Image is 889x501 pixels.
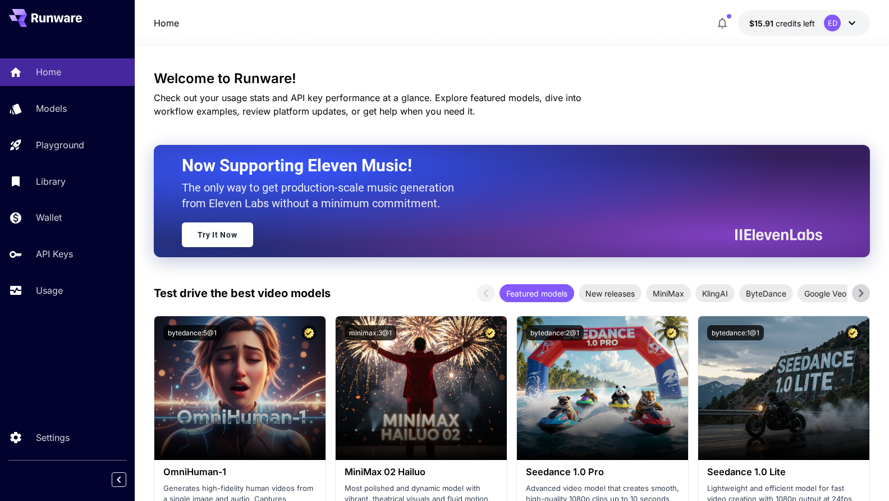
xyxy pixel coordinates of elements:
p: Wallet [36,211,62,224]
p: Settings [36,431,70,444]
button: bytedance:2@1 [526,325,584,340]
button: Certified Model – Vetted for best performance and includes a commercial license. [301,325,317,340]
p: Usage [36,284,63,297]
span: Google Veo [798,288,853,299]
h2: Now Supporting Eleven Music! [182,155,814,176]
a: Home [154,16,179,30]
div: KlingAI [695,284,735,302]
div: ED [824,15,841,31]
span: ByteDance [739,288,793,299]
button: Certified Model – Vetted for best performance and includes a commercial license. [845,325,860,340]
h3: MiniMax 02 Hailuo [345,467,498,477]
span: New releases [579,288,641,299]
div: Featured models [500,284,574,302]
span: Featured models [500,288,574,299]
button: Certified Model – Vetted for best performance and includes a commercial license. [483,325,498,340]
button: minimax:3@1 [345,325,396,340]
div: New releases [579,284,641,302]
span: KlingAI [695,288,735,299]
h3: Welcome to Runware! [154,71,870,86]
button: $15.90718ED [738,10,870,36]
img: alt [517,316,688,460]
div: Google Veo [798,284,853,302]
h3: Seedance 1.0 Lite [707,467,860,477]
nav: breadcrumb [154,16,179,30]
p: API Keys [36,247,73,261]
h3: Seedance 1.0 Pro [526,467,679,477]
img: alt [336,316,507,460]
div: MiniMax [646,284,691,302]
p: Playground [36,138,84,152]
p: Models [36,102,67,115]
a: Try It Now [182,222,253,247]
span: credits left [776,19,815,28]
span: MiniMax [646,288,691,299]
span: Check out your usage stats and API key performance at a glance. Explore featured models, dive int... [154,92,581,117]
div: $15.90718 [749,17,815,29]
button: bytedance:1@1 [707,325,764,340]
img: alt [154,316,326,460]
div: ByteDance [739,284,793,302]
button: Collapse sidebar [112,472,126,487]
button: bytedance:5@1 [163,325,221,340]
p: Home [36,65,61,79]
h3: OmniHuman‑1 [163,467,317,477]
p: The only way to get production-scale music generation from Eleven Labs without a minimum commitment. [182,180,462,211]
img: alt [698,316,869,460]
p: Library [36,175,66,188]
button: Certified Model – Vetted for best performance and includes a commercial license. [664,325,679,340]
p: Test drive the best video models [154,285,331,302]
div: Collapse sidebar [120,470,135,490]
span: $15.91 [749,19,776,28]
